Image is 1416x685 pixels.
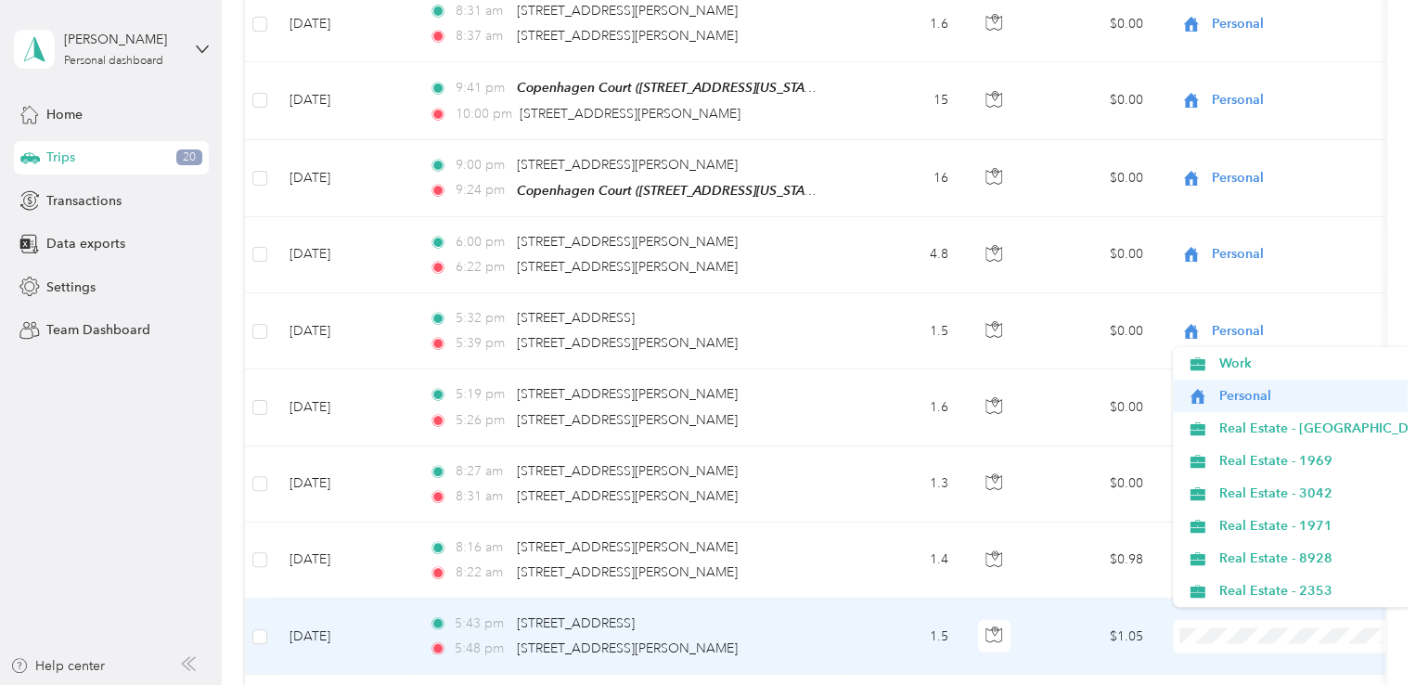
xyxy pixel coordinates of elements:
td: [DATE] [275,369,414,446]
td: 1.4 [841,523,963,599]
span: Data exports [46,234,125,253]
button: Help center [10,656,105,676]
td: [DATE] [275,446,414,523]
span: 5:43 pm [455,614,508,634]
td: $0.00 [1028,369,1158,446]
td: $1.05 [1028,599,1158,675]
td: $0.98 [1028,523,1158,599]
td: [DATE] [275,217,414,293]
span: 8:27 am [455,461,508,482]
span: Copenhagen Court ([STREET_ADDRESS][US_STATE]) [517,80,825,96]
span: Trips [46,148,75,167]
span: 8:16 am [455,537,508,558]
span: [STREET_ADDRESS][PERSON_NAME] [517,412,738,428]
div: Personal dashboard [64,56,163,67]
td: $0.00 [1028,62,1158,139]
span: [STREET_ADDRESS][PERSON_NAME] [517,259,738,275]
span: 20 [176,149,202,166]
span: 5:19 pm [455,384,508,405]
span: [STREET_ADDRESS][PERSON_NAME] [517,564,738,580]
td: 16 [841,140,963,217]
td: 1.6 [841,369,963,446]
span: 5:48 pm [455,639,508,659]
td: 1.5 [841,293,963,369]
span: 5:26 pm [455,410,508,431]
span: [STREET_ADDRESS][PERSON_NAME] [520,106,740,122]
span: Personal [1212,90,1382,110]
span: Personal [1212,168,1382,188]
div: [PERSON_NAME] [64,30,180,49]
td: [DATE] [275,293,414,369]
td: [DATE] [275,599,414,675]
td: $0.00 [1028,217,1158,293]
span: 10:00 pm [455,104,511,124]
span: 5:39 pm [455,333,508,354]
span: 8:37 am [455,26,508,46]
span: [STREET_ADDRESS][PERSON_NAME] [517,28,738,44]
td: 1.3 [841,446,963,523]
td: [DATE] [275,523,414,599]
span: 6:00 pm [455,232,508,252]
td: $0.00 [1028,140,1158,217]
span: [STREET_ADDRESS][PERSON_NAME] [517,157,738,173]
span: 9:41 pm [455,78,508,98]
span: [STREET_ADDRESS][PERSON_NAME] [517,3,738,19]
span: 8:31 am [455,486,508,507]
td: 1.5 [841,599,963,675]
span: Team Dashboard [46,320,150,340]
span: 9:00 pm [455,155,508,175]
span: Copenhagen Court ([STREET_ADDRESS][US_STATE]) [517,183,825,199]
span: [STREET_ADDRESS][PERSON_NAME] [517,234,738,250]
span: [STREET_ADDRESS] [517,310,635,326]
span: 9:24 pm [455,180,508,200]
span: Personal [1212,321,1382,342]
td: [DATE] [275,62,414,139]
span: 6:22 pm [455,257,508,278]
span: [STREET_ADDRESS][PERSON_NAME] [517,463,738,479]
span: Transactions [46,191,122,211]
td: [DATE] [275,140,414,217]
iframe: Everlance-gr Chat Button Frame [1312,581,1416,685]
span: [STREET_ADDRESS][PERSON_NAME] [517,386,738,402]
span: 8:22 am [455,562,508,583]
span: [STREET_ADDRESS][PERSON_NAME] [517,539,738,555]
span: 5:32 pm [455,308,508,329]
span: [STREET_ADDRESS][PERSON_NAME] [517,335,738,351]
span: Home [46,105,83,124]
td: $0.00 [1028,446,1158,523]
span: Settings [46,278,96,297]
span: [STREET_ADDRESS] [517,615,635,631]
td: 4.8 [841,217,963,293]
td: $0.00 [1028,293,1158,369]
span: [STREET_ADDRESS][PERSON_NAME] [517,488,738,504]
span: [STREET_ADDRESS][PERSON_NAME] [517,640,738,656]
span: 8:31 am [455,1,508,21]
span: Personal [1212,244,1382,265]
span: Personal [1212,14,1382,34]
td: 15 [841,62,963,139]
